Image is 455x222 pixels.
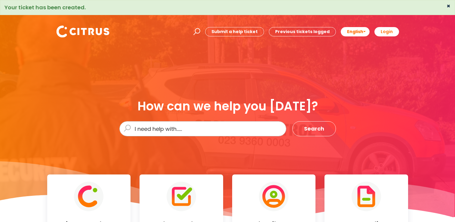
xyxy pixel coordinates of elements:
[205,27,264,36] a: Submit a help ticket
[347,29,363,35] span: English
[447,3,450,9] button: ×
[374,27,399,36] a: Login
[381,29,393,35] b: Login
[119,121,286,136] input: I need help with......
[269,27,336,36] a: Previous tickets logged
[292,121,336,136] button: Search
[119,100,336,113] div: How can we help you [DATE]?
[304,124,324,134] span: Search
